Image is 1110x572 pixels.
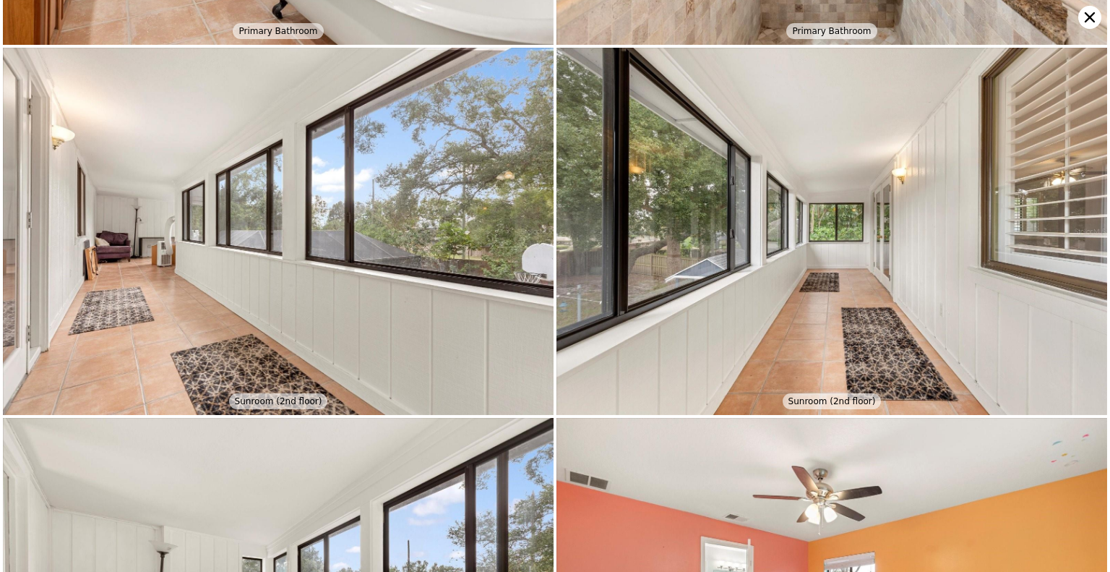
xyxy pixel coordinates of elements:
[229,393,328,409] div: Sunroom (2nd floor)
[3,48,554,415] img: Sunroom (2nd floor)
[233,23,323,39] div: Primary Bathroom
[783,393,882,409] div: Sunroom (2nd floor)
[556,48,1107,415] img: Sunroom (2nd floor)
[786,23,877,39] div: Primary Bathroom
